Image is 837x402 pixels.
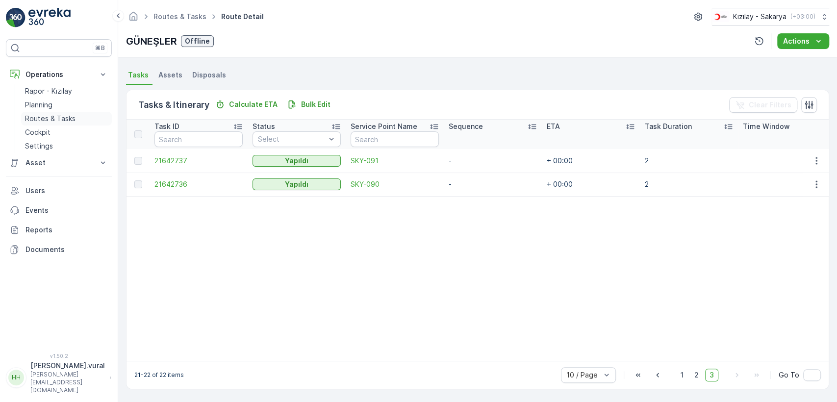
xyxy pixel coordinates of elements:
span: 1 [676,369,688,381]
p: [PERSON_NAME][EMAIL_ADDRESS][DOMAIN_NAME] [30,371,105,394]
div: Toggle Row Selected [134,180,142,188]
p: [PERSON_NAME].vural [30,361,105,371]
span: Tasks [128,70,149,80]
button: Actions [777,33,829,49]
a: Homepage [128,15,139,23]
p: Sequence [449,122,483,131]
p: Clear Filters [749,100,791,110]
p: Calculate ETA [229,100,278,109]
p: Bulk Edit [301,100,330,109]
a: Reports [6,220,112,240]
p: Select [258,134,326,144]
p: Service Point Name [351,122,417,131]
input: Search [351,131,439,147]
a: SKY-090 [351,179,439,189]
p: Reports [25,225,108,235]
span: 3 [705,369,718,381]
p: Events [25,205,108,215]
p: ( +03:00 ) [790,13,815,21]
p: 2 [645,179,733,189]
td: - [444,173,542,196]
p: Actions [783,36,810,46]
p: Documents [25,245,108,254]
p: Kızılay - Sakarya [733,12,786,22]
p: Settings [25,141,53,151]
p: Users [25,186,108,196]
p: Offline [185,36,210,46]
a: 21642736 [154,179,243,189]
p: Status [253,122,275,131]
button: HH[PERSON_NAME].vural[PERSON_NAME][EMAIL_ADDRESS][DOMAIN_NAME] [6,361,112,394]
p: Planning [25,100,52,110]
a: Routes & Tasks [21,112,112,126]
span: v 1.50.2 [6,353,112,359]
img: k%C4%B1z%C4%B1lay_DTAvauz.png [712,11,729,22]
button: Bulk Edit [283,99,334,110]
span: 2 [690,369,703,381]
p: Cockpit [25,127,51,137]
span: Route Detail [219,12,266,22]
p: 2 [645,156,733,166]
button: Yapıldı [253,155,341,167]
td: + 00:00 [542,173,640,196]
img: logo [6,8,25,27]
td: - [444,149,542,173]
button: Asset [6,153,112,173]
p: Task ID [154,122,179,131]
p: Yapıldı [285,156,308,166]
button: Yapıldı [253,178,341,190]
p: Asset [25,158,92,168]
a: Documents [6,240,112,259]
p: ⌘B [95,44,105,52]
a: Events [6,201,112,220]
p: Routes & Tasks [25,114,76,124]
a: Users [6,181,112,201]
a: Planning [21,98,112,112]
p: Time Window [743,122,790,131]
a: SKY-091 [351,156,439,166]
span: Assets [158,70,182,80]
a: Settings [21,139,112,153]
div: Toggle Row Selected [134,157,142,165]
input: Search [154,131,243,147]
button: Operations [6,65,112,84]
p: Tasks & Itinerary [138,98,209,112]
td: + 00:00 [542,149,640,173]
a: 21642737 [154,156,243,166]
p: 21-22 of 22 items [134,371,184,379]
a: Cockpit [21,126,112,139]
a: Rapor - Kızılay [21,84,112,98]
p: Yapıldı [285,179,308,189]
span: Go To [779,370,799,380]
button: Calculate ETA [211,99,281,110]
img: logo_light-DOdMpM7g.png [28,8,71,27]
p: GÜNEŞLER [126,34,177,49]
p: ETA [547,122,560,131]
p: Operations [25,70,92,79]
p: Task Duration [645,122,692,131]
button: Kızılay - Sakarya(+03:00) [712,8,829,25]
div: HH [8,370,24,385]
button: Offline [181,35,214,47]
span: Disposals [192,70,226,80]
p: Rapor - Kızılay [25,86,72,96]
a: Routes & Tasks [153,12,206,21]
button: Clear Filters [729,97,797,113]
